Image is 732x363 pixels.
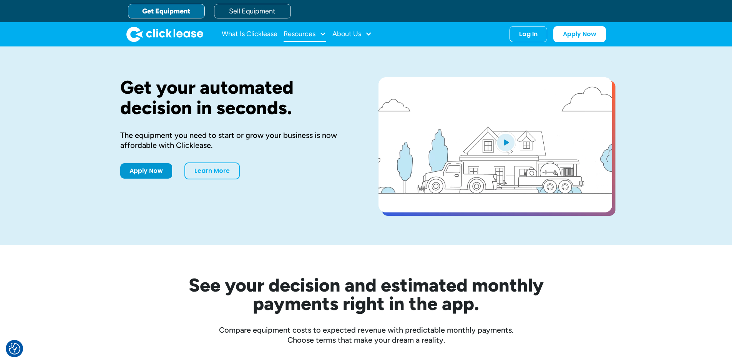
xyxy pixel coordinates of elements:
h1: Get your automated decision in seconds. [120,77,354,118]
img: Clicklease logo [126,27,203,42]
a: What Is Clicklease [222,27,277,42]
button: Consent Preferences [9,343,20,355]
a: Get Equipment [128,4,205,18]
div: Resources [284,27,326,42]
img: Revisit consent button [9,343,20,355]
a: Apply Now [553,26,606,42]
div: About Us [332,27,372,42]
img: Blue play button logo on a light blue circular background [495,131,516,153]
a: open lightbox [378,77,612,212]
div: Log In [519,30,538,38]
h2: See your decision and estimated monthly payments right in the app. [151,276,581,313]
div: Compare equipment costs to expected revenue with predictable monthly payments. Choose terms that ... [120,325,612,345]
a: home [126,27,203,42]
a: Sell Equipment [214,4,291,18]
a: Learn More [184,162,240,179]
div: The equipment you need to start or grow your business is now affordable with Clicklease. [120,130,354,150]
a: Apply Now [120,163,172,179]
